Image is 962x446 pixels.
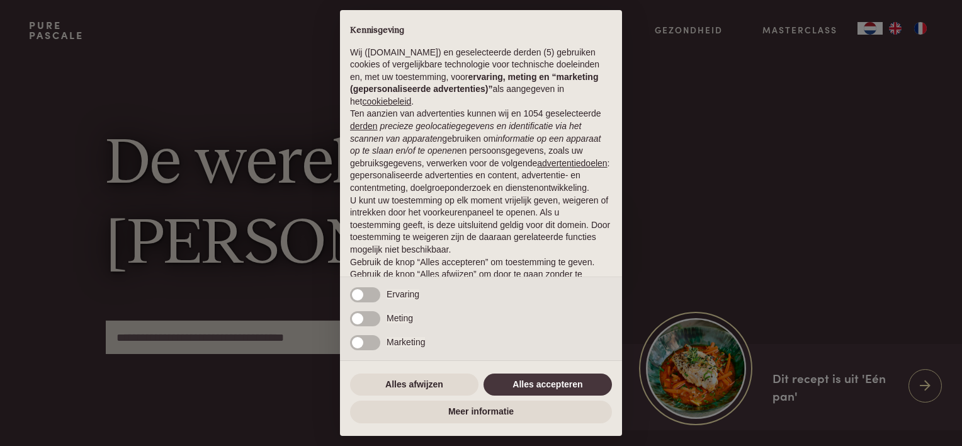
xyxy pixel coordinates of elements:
[350,72,598,94] strong: ervaring, meting en “marketing (gepersonaliseerde advertenties)”
[350,195,612,256] p: U kunt uw toestemming op elk moment vrijelijk geven, weigeren of intrekken door het voorkeurenpan...
[350,256,612,294] p: Gebruik de knop “Alles accepteren” om toestemming te geven. Gebruik de knop “Alles afwijzen” om d...
[350,47,612,108] p: Wij ([DOMAIN_NAME]) en geselecteerde derden (5) gebruiken cookies of vergelijkbare technologie vo...
[387,313,413,323] span: Meting
[387,289,419,299] span: Ervaring
[362,96,411,106] a: cookiebeleid
[350,134,601,156] em: informatie op een apparaat op te slaan en/of te openen
[350,374,478,396] button: Alles afwijzen
[350,401,612,423] button: Meer informatie
[350,25,612,37] h2: Kennisgeving
[350,120,378,133] button: derden
[484,374,612,396] button: Alles accepteren
[387,337,425,347] span: Marketing
[537,157,607,170] button: advertentiedoelen
[350,121,581,144] em: precieze geolocatiegegevens en identificatie via het scannen van apparaten
[350,108,612,194] p: Ten aanzien van advertenties kunnen wij en 1054 geselecteerde gebruiken om en persoonsgegevens, z...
